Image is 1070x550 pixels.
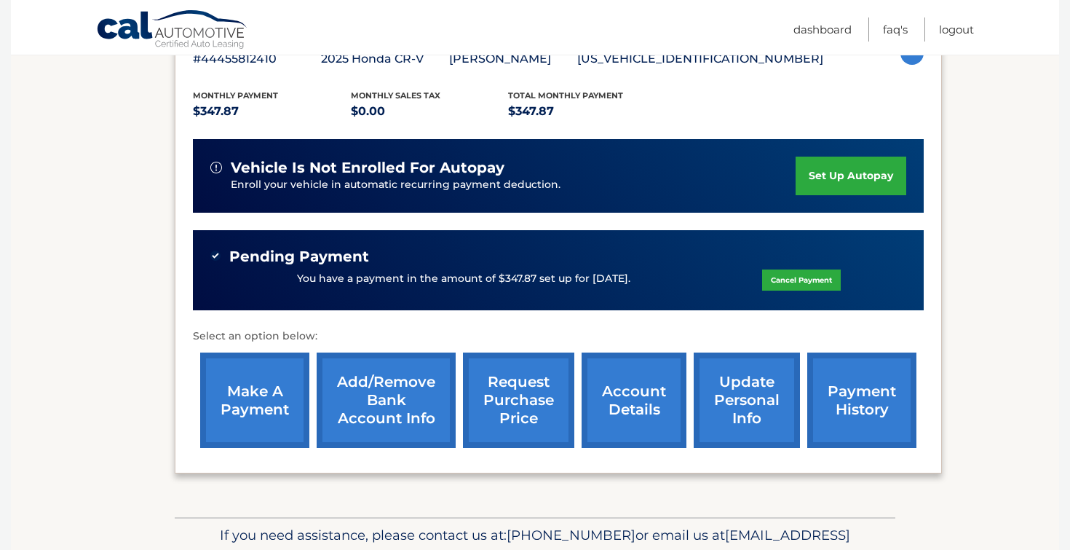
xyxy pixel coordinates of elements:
[582,353,686,448] a: account details
[193,101,351,122] p: $347.87
[231,177,796,193] p: Enroll your vehicle in automatic recurring payment deduction.
[449,49,577,69] p: [PERSON_NAME]
[796,157,906,195] a: set up autopay
[229,248,369,266] span: Pending Payment
[321,49,449,69] p: 2025 Honda CR-V
[193,90,278,101] span: Monthly Payment
[883,17,908,42] a: FAQ's
[762,270,841,291] a: Cancel Payment
[351,101,509,122] p: $0.00
[508,101,666,122] p: $347.87
[508,90,623,101] span: Total Monthly Payment
[507,527,635,543] span: [PHONE_NUMBER]
[807,353,916,448] a: payment history
[200,353,309,448] a: make a payment
[210,251,221,261] img: check-green.svg
[96,9,249,52] a: Cal Automotive
[577,49,823,69] p: [US_VEHICLE_IDENTIFICATION_NUMBER]
[210,162,222,173] img: alert-white.svg
[463,353,574,448] a: request purchase price
[793,17,852,42] a: Dashboard
[317,353,456,448] a: Add/Remove bank account info
[297,271,630,287] p: You have a payment in the amount of $347.87 set up for [DATE].
[939,17,974,42] a: Logout
[193,49,321,69] p: #44455812410
[694,353,800,448] a: update personal info
[231,159,504,177] span: vehicle is not enrolled for autopay
[193,328,924,345] p: Select an option below:
[351,90,440,101] span: Monthly sales Tax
